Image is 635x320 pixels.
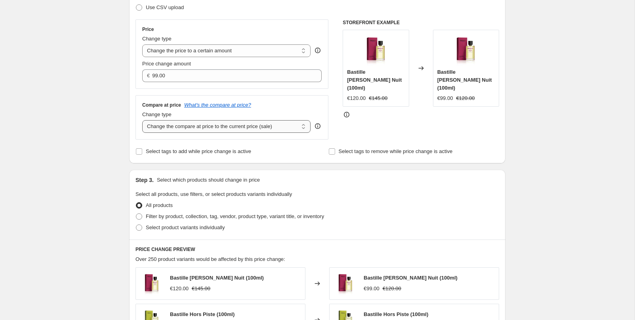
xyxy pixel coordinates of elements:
img: Bastille_100ml_packaging_ParadisNuit_4c31f4ef-0d25-4c4b-8a2f-68173372a1c0_80x.webp [450,34,482,66]
h6: PRICE CHANGE PREVIEW [135,246,499,253]
strike: €145.00 [369,94,387,102]
span: Select product variants individually [146,224,225,230]
div: €120.00 [347,94,366,102]
span: All products [146,202,173,208]
span: Bastille Hors Piste (100ml) [364,311,428,317]
span: € [147,73,150,79]
input: 80.00 [152,69,309,82]
span: Price change amount [142,61,191,67]
span: Bastille [PERSON_NAME] Nuit (100ml) [347,69,402,91]
div: €99.00 [364,285,379,293]
span: Select tags to remove while price change is active [339,148,453,154]
p: Select which products should change in price [157,176,260,184]
img: Bastille_100ml_packaging_ParadisNuit_4c31f4ef-0d25-4c4b-8a2f-68173372a1c0_80x.webp [140,272,164,295]
img: Bastille_100ml_packaging_ParadisNuit_4c31f4ef-0d25-4c4b-8a2f-68173372a1c0_80x.webp [334,272,357,295]
span: Use CSV upload [146,4,184,10]
span: Bastille [PERSON_NAME] Nuit (100ml) [364,275,458,281]
span: Change type [142,111,172,117]
h3: Price [142,26,154,33]
img: Bastille_100ml_packaging_ParadisNuit_4c31f4ef-0d25-4c4b-8a2f-68173372a1c0_80x.webp [360,34,392,66]
div: €99.00 [437,94,453,102]
strike: €120.00 [383,285,401,293]
span: Select tags to add while price change is active [146,148,251,154]
h3: Compare at price [142,102,181,108]
span: Bastille [PERSON_NAME] Nuit (100ml) [437,69,492,91]
strike: €145.00 [192,285,210,293]
div: help [314,122,322,130]
button: What's the compare at price? [184,102,251,108]
strike: €120.00 [456,94,475,102]
span: Select all products, use filters, or select products variants individually [135,191,292,197]
span: Bastille Hors Piste (100ml) [170,311,235,317]
span: Change type [142,36,172,42]
div: €120.00 [170,285,189,293]
span: Over 250 product variants would be affected by this price change: [135,256,285,262]
span: Filter by product, collection, tag, vendor, product type, variant title, or inventory [146,213,324,219]
div: help [314,46,322,54]
span: Bastille [PERSON_NAME] Nuit (100ml) [170,275,264,281]
h2: Step 3. [135,176,154,184]
h6: STOREFRONT EXAMPLE [343,19,499,26]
